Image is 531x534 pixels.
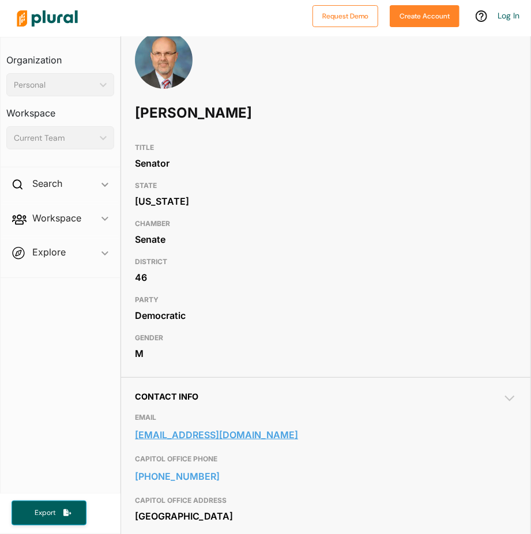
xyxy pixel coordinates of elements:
[312,9,378,21] a: Request Demo
[135,507,517,525] div: [GEOGRAPHIC_DATA]
[6,96,114,122] h3: Workspace
[135,231,517,248] div: Senate
[135,331,517,345] h3: GENDER
[135,179,517,193] h3: STATE
[135,269,517,286] div: 46
[390,9,460,21] a: Create Account
[6,43,114,69] h3: Organization
[312,5,378,27] button: Request Demo
[498,10,519,21] a: Log In
[135,452,517,466] h3: CAPITOL OFFICE PHONE
[135,96,364,130] h1: [PERSON_NAME]
[135,193,517,210] div: [US_STATE]
[135,494,517,507] h3: CAPITOL OFFICE ADDRESS
[135,141,517,155] h3: TITLE
[14,132,95,144] div: Current Team
[135,468,517,485] a: [PHONE_NUMBER]
[135,217,517,231] h3: CHAMBER
[135,155,517,172] div: Senator
[135,392,198,401] span: Contact Info
[135,255,517,269] h3: DISTRICT
[135,345,517,362] div: M
[390,5,460,27] button: Create Account
[12,501,86,525] button: Export
[135,31,193,112] img: Headshot of Dave Koehler
[135,426,517,443] a: [EMAIL_ADDRESS][DOMAIN_NAME]
[135,293,517,307] h3: PARTY
[135,411,517,424] h3: EMAIL
[135,307,517,324] div: Democratic
[27,508,63,518] span: Export
[32,177,62,190] h2: Search
[14,79,95,91] div: Personal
